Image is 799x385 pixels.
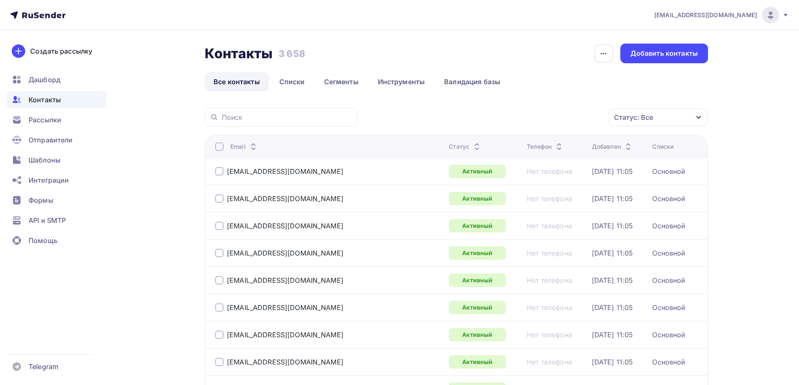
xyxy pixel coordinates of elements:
a: Формы [7,192,107,209]
span: [EMAIL_ADDRESS][DOMAIN_NAME] [654,11,757,19]
div: [EMAIL_ADDRESS][DOMAIN_NAME] [227,276,344,284]
a: [DATE] 11:05 [592,167,633,176]
div: Основной [652,276,685,284]
a: Основной [652,167,685,176]
a: [EMAIL_ADDRESS][DOMAIN_NAME] [227,249,344,257]
a: Основной [652,249,685,257]
div: Email [230,142,258,151]
a: [EMAIL_ADDRESS][DOMAIN_NAME] [227,167,344,176]
span: Шаблоны [29,155,60,165]
a: [DATE] 11:05 [592,276,633,284]
h3: 3 658 [278,48,305,59]
div: Активный [449,274,506,287]
span: API и SMTP [29,215,66,225]
a: Активный [449,192,506,205]
a: [EMAIL_ADDRESS][DOMAIN_NAME] [227,303,344,312]
a: Списки [271,72,314,91]
a: [DATE] 11:05 [592,249,633,257]
a: Нет телефона [527,222,572,230]
a: Активный [449,301,506,314]
span: Контакты [29,95,61,105]
h2: Контакты [205,45,273,62]
a: [DATE] 11:05 [592,303,633,312]
a: [DATE] 11:05 [592,358,633,366]
a: Активный [449,328,506,341]
a: [EMAIL_ADDRESS][DOMAIN_NAME] [227,358,344,366]
span: Помощь [29,235,57,245]
div: Создать рассылку [30,46,92,56]
a: Валидация базы [435,72,509,91]
div: Списки [652,142,674,151]
a: Нет телефона [527,358,572,366]
span: Рассылки [29,115,61,125]
a: Отправители [7,132,107,148]
a: Все контакты [205,72,269,91]
a: [EMAIL_ADDRESS][DOMAIN_NAME] [227,222,344,230]
a: Активный [449,355,506,369]
a: Нет телефона [527,303,572,312]
a: Рассылки [7,111,107,128]
div: Активный [449,219,506,233]
div: Добавить контакты [630,49,698,58]
a: Шаблоны [7,152,107,168]
div: Телефон [527,142,564,151]
a: Нет телефона [527,249,572,257]
a: Дашборд [7,71,107,88]
a: Активный [449,246,506,260]
div: Основной [652,331,685,339]
a: Инструменты [369,72,434,91]
a: Нет телефона [527,194,572,203]
span: Формы [29,195,53,205]
input: Поиск [222,113,353,122]
span: Интеграции [29,175,69,185]
a: [DATE] 11:05 [592,194,633,203]
button: Статус: Все [608,108,708,127]
a: Основной [652,303,685,312]
a: [DATE] 11:05 [592,222,633,230]
a: Основной [652,222,685,230]
a: Основной [652,358,685,366]
div: Статус: Все [614,112,653,122]
div: Добавлен [592,142,633,151]
span: Отправители [29,135,73,145]
div: Статус [449,142,482,151]
a: Нет телефона [527,276,572,284]
a: Контакты [7,91,107,108]
a: Сегменты [315,72,367,91]
a: [EMAIL_ADDRESS][DOMAIN_NAME] [227,194,344,203]
a: Основной [652,194,685,203]
a: Активный [449,165,506,178]
a: [EMAIL_ADDRESS][DOMAIN_NAME] [654,7,789,23]
a: Нет телефона [527,167,572,176]
a: [EMAIL_ADDRESS][DOMAIN_NAME] [227,331,344,339]
a: Нет телефона [527,331,572,339]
